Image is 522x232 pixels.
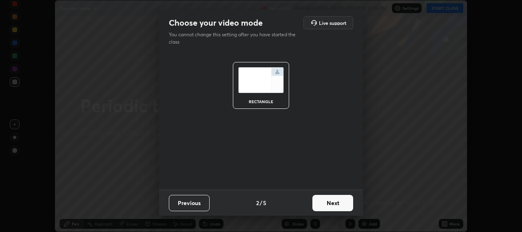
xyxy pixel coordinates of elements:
[263,199,266,207] h4: 5
[260,199,262,207] h4: /
[238,67,284,93] img: normalScreenIcon.ae25ed63.svg
[245,99,277,104] div: rectangle
[256,199,259,207] h4: 2
[169,195,210,211] button: Previous
[312,195,353,211] button: Next
[169,18,263,28] h2: Choose your video mode
[169,31,301,46] p: You cannot change this setting after you have started the class
[319,20,346,25] h5: Live support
